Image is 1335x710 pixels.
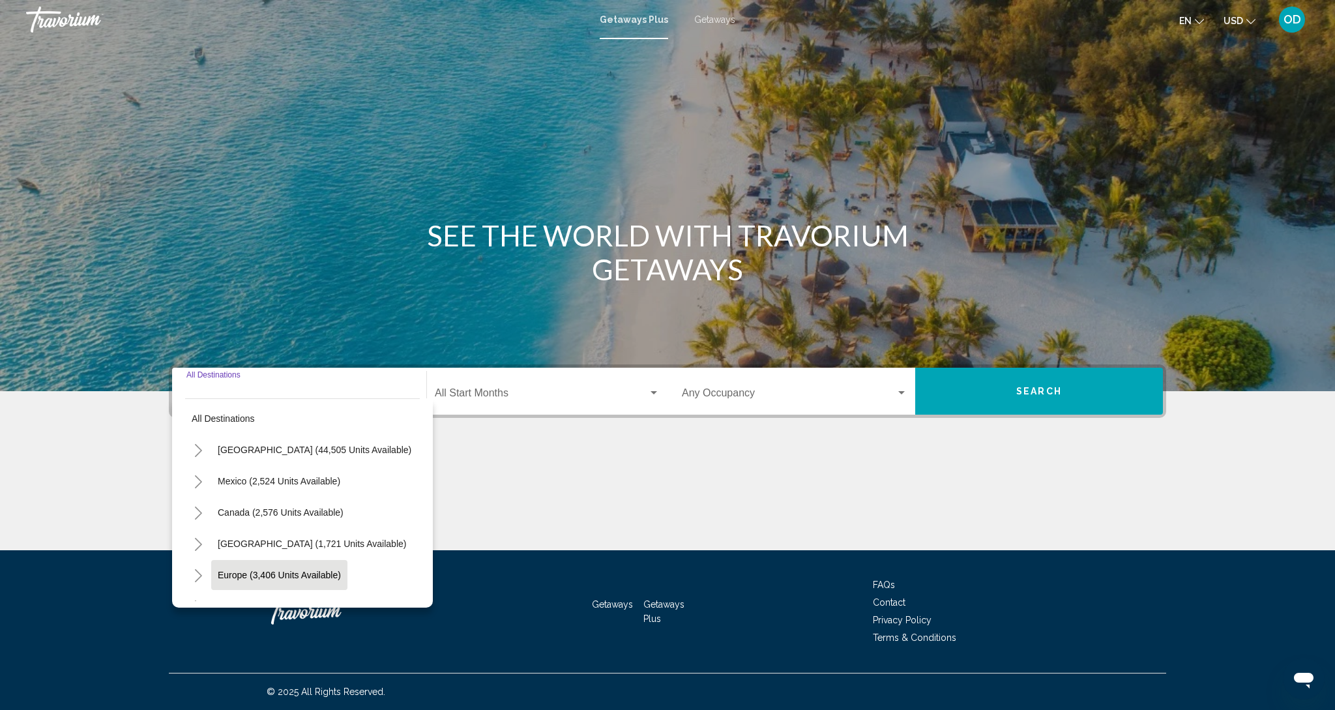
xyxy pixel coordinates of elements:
button: Toggle Caribbean & Atlantic Islands (1,721 units available) [185,531,211,557]
h1: SEE THE WORLD WITH TRAVORIUM GETAWAYS [423,218,912,286]
button: All destinations [185,404,420,434]
span: OD [1284,13,1301,26]
a: Getaways Plus [600,14,668,25]
button: [GEOGRAPHIC_DATA] (44,505 units available) [211,435,418,465]
iframe: Schaltfläche zum Öffnen des Messaging-Fensters [1283,658,1325,700]
span: [GEOGRAPHIC_DATA] (44,505 units available) [218,445,411,455]
a: Contact [873,597,905,608]
button: Toggle Canada (2,576 units available) [185,499,211,525]
button: Toggle Australia (220 units available) [185,593,211,619]
a: Privacy Policy [873,615,932,625]
a: Travorium [26,7,587,33]
span: USD [1224,16,1243,26]
button: Change language [1179,11,1204,30]
button: Toggle Europe (3,406 units available) [185,562,211,588]
button: [GEOGRAPHIC_DATA] (1,721 units available) [211,529,413,559]
a: Getaways Plus [643,599,684,624]
a: Getaways [592,599,633,610]
span: Search [1016,387,1062,397]
span: [GEOGRAPHIC_DATA] (1,721 units available) [218,539,406,549]
span: Europe (3,406 units available) [218,570,341,580]
div: Search widget [172,368,1163,415]
button: Toggle Mexico (2,524 units available) [185,468,211,494]
button: User Menu [1275,6,1309,33]
button: Europe (3,406 units available) [211,560,347,590]
button: [GEOGRAPHIC_DATA] (220 units available) [211,591,405,621]
button: Mexico (2,524 units available) [211,466,347,496]
span: Canada (2,576 units available) [218,507,344,518]
a: Terms & Conditions [873,632,956,643]
a: Getaways [694,14,735,25]
button: Canada (2,576 units available) [211,497,350,527]
button: Toggle United States (44,505 units available) [185,437,211,463]
span: en [1179,16,1192,26]
span: All destinations [192,413,255,424]
a: Travorium [267,592,397,631]
span: © 2025 All Rights Reserved. [267,687,385,697]
button: Search [915,368,1163,415]
span: Mexico (2,524 units available) [218,476,340,486]
a: FAQs [873,580,895,590]
button: Change currency [1224,11,1255,30]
